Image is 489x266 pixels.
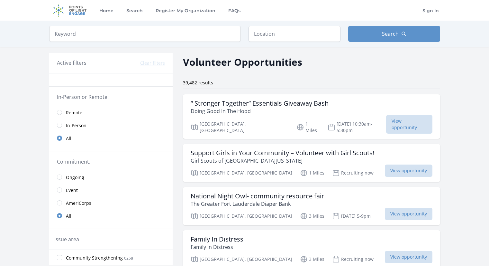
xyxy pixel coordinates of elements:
[49,119,173,132] a: In-Person
[191,235,243,243] h3: Family In Distress
[183,144,440,182] a: Support Girls in Your Community – Volunteer with Girl Scouts! Girl Scouts of [GEOGRAPHIC_DATA][US...
[49,184,173,196] a: Event
[124,255,133,261] span: 6258
[49,171,173,184] a: Ongoing
[300,255,324,263] p: 3 Miles
[385,208,432,220] span: View opportunity
[49,106,173,119] a: Remote
[183,55,302,69] h2: Volunteer Opportunities
[57,59,86,67] h3: Active filters
[49,209,173,222] a: All
[191,169,292,177] p: [GEOGRAPHIC_DATA], [GEOGRAPHIC_DATA]
[66,200,91,206] span: AmeriCorps
[191,107,329,115] p: Doing Good In The Hood
[183,187,440,225] a: National Night Owl- community resource fair The Greater Fort Lauderdale Diaper Bank [GEOGRAPHIC_D...
[191,149,374,157] h3: Support Girls in Your Community – Volunteer with Girl Scouts!
[140,60,165,66] button: Clear filters
[57,255,62,260] input: Community Strengthening 6258
[332,212,371,220] p: [DATE] 5-9pm
[66,213,71,219] span: All
[191,157,374,165] p: Girl Scouts of [GEOGRAPHIC_DATA][US_STATE]
[66,122,86,129] span: In-Person
[249,26,340,42] input: Location
[296,121,320,134] p: 1 Miles
[332,169,374,177] p: Recruiting now
[382,30,399,38] span: Search
[191,255,292,263] p: [GEOGRAPHIC_DATA], [GEOGRAPHIC_DATA]
[66,174,84,181] span: Ongoing
[300,169,324,177] p: 1 Miles
[49,196,173,209] a: AmeriCorps
[183,94,440,139] a: “ Stronger Together” Essentials Giveaway Bash Doing Good In The Hood [GEOGRAPHIC_DATA], [GEOGRAPH...
[191,243,243,251] p: Family In Distress
[386,115,432,134] span: View opportunity
[191,100,329,107] h3: “ Stronger Together” Essentials Giveaway Bash
[183,80,213,86] span: 39,482 results
[66,109,82,116] span: Remote
[191,121,289,134] p: [GEOGRAPHIC_DATA], [GEOGRAPHIC_DATA]
[191,200,324,208] p: The Greater Fort Lauderdale Diaper Bank
[191,192,324,200] h3: National Night Owl- community resource fair
[348,26,440,42] button: Search
[191,212,292,220] p: [GEOGRAPHIC_DATA], [GEOGRAPHIC_DATA]
[385,165,432,177] span: View opportunity
[332,255,374,263] p: Recruiting now
[49,26,241,42] input: Keyword
[57,158,165,166] legend: Commitment:
[57,93,165,101] legend: In-Person or Remote:
[54,235,79,243] legend: Issue area
[328,121,386,134] p: [DATE] 10:30am-5:30pm
[300,212,324,220] p: 3 Miles
[66,135,71,142] span: All
[49,132,173,145] a: All
[66,187,78,194] span: Event
[66,255,123,261] span: Community Strengthening
[385,251,432,263] span: View opportunity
